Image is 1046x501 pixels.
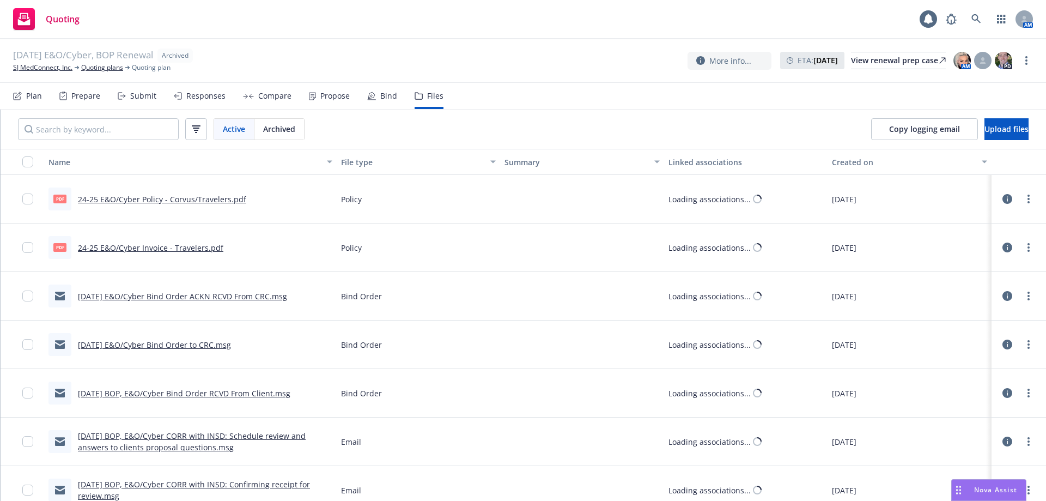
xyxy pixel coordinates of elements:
[81,63,123,73] a: Quoting plans
[500,149,664,175] button: Summary
[851,52,946,69] a: View renewal prep case
[871,118,978,140] button: Copy logging email
[952,480,965,500] div: Drag to move
[186,92,226,100] div: Responses
[1020,54,1033,67] a: more
[668,291,751,302] div: Loading associations...
[320,92,350,100] div: Propose
[22,436,33,447] input: Toggle Row Selected
[22,291,33,301] input: Toggle Row Selected
[53,195,66,203] span: pdf
[341,194,362,205] span: Policy
[341,242,362,253] span: Policy
[688,52,771,70] button: More info...
[341,388,382,399] span: Bind Order
[78,431,306,452] a: [DATE] BOP, E&O/Cyber CORR with INSD: Schedule review and answers to clients proposal questions.msg
[44,149,337,175] button: Name
[984,118,1029,140] button: Upload files
[832,388,856,399] span: [DATE]
[341,339,382,351] span: Bind Order
[832,291,856,302] span: [DATE]
[832,242,856,253] span: [DATE]
[1022,484,1035,497] a: more
[504,156,648,168] div: Summary
[263,123,295,135] span: Archived
[1022,387,1035,400] a: more
[341,485,361,496] span: Email
[78,340,231,350] a: [DATE] E&O/Cyber Bind Order to CRC.msg
[990,8,1012,30] a: Switch app
[341,156,484,168] div: File type
[668,156,824,168] div: Linked associations
[130,92,156,100] div: Submit
[798,55,838,66] span: ETA :
[78,194,246,204] a: 24-25 E&O/Cyber Policy - Corvus/Travelers.pdf
[341,291,382,302] span: Bind Order
[71,92,100,100] div: Prepare
[668,194,751,205] div: Loading associations...
[1022,241,1035,254] a: more
[26,92,42,100] div: Plan
[832,485,856,496] span: [DATE]
[965,8,987,30] a: Search
[13,63,72,73] a: SJ MedConnect, Inc.
[132,63,171,73] span: Quoting plan
[427,92,443,100] div: Files
[813,55,838,65] strong: [DATE]
[995,52,1012,69] img: photo
[9,4,84,34] a: Quoting
[78,243,223,253] a: 24-25 E&O/Cyber Invoice - Travelers.pdf
[668,242,751,253] div: Loading associations...
[668,485,751,496] div: Loading associations...
[1022,192,1035,206] a: more
[832,194,856,205] span: [DATE]
[984,124,1029,134] span: Upload files
[22,156,33,167] input: Select all
[668,436,751,448] div: Loading associations...
[13,49,153,63] span: [DATE] E&O/Cyber, BOP Renewal
[22,388,33,399] input: Toggle Row Selected
[940,8,962,30] a: Report a Bug
[22,339,33,350] input: Toggle Row Selected
[668,339,751,351] div: Loading associations...
[341,436,361,448] span: Email
[22,194,33,204] input: Toggle Row Selected
[22,242,33,253] input: Toggle Row Selected
[668,388,751,399] div: Loading associations...
[974,485,1017,494] span: Nova Assist
[78,291,287,301] a: [DATE] E&O/Cyber Bind Order ACKN RCVD From CRC.msg
[828,149,992,175] button: Created on
[46,15,80,23] span: Quoting
[48,156,320,168] div: Name
[78,388,290,399] a: [DATE] BOP, E&O/Cyber Bind Order RCVD From Client.msg
[223,123,245,135] span: Active
[951,479,1026,501] button: Nova Assist
[1022,338,1035,351] a: more
[337,149,501,175] button: File type
[889,124,960,134] span: Copy logging email
[832,156,975,168] div: Created on
[953,52,971,69] img: photo
[18,118,179,140] input: Search by keyword...
[53,243,66,251] span: pdf
[664,149,828,175] button: Linked associations
[22,485,33,496] input: Toggle Row Selected
[1022,289,1035,303] a: more
[832,436,856,448] span: [DATE]
[709,55,751,67] span: More info...
[258,92,291,100] div: Compare
[1022,435,1035,448] a: more
[78,479,310,501] a: [DATE] BOP, E&O/Cyber CORR with INSD: Confirming receipt for review.msg
[832,339,856,351] span: [DATE]
[162,51,188,61] span: Archived
[380,92,397,100] div: Bind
